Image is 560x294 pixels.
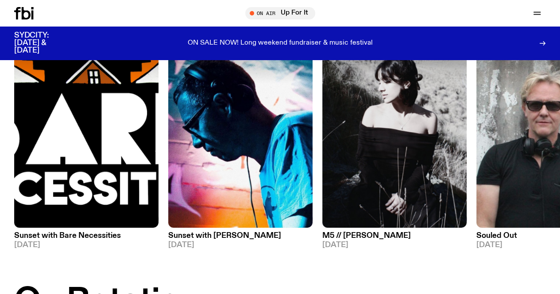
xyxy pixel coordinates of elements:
span: [DATE] [168,241,313,249]
h3: Sunset with [PERSON_NAME] [168,232,313,240]
a: Sunset with [PERSON_NAME][DATE] [168,228,313,249]
span: [DATE] [14,241,158,249]
img: Simon Caldwell stands side on, looking downwards. He has headphones on. Behind him is a brightly ... [168,35,313,228]
a: M5 // [PERSON_NAME][DATE] [322,228,467,249]
h3: SYDCITY: [DATE] & [DATE] [14,32,71,54]
span: [DATE] [322,241,467,249]
button: On AirUp For It [245,7,315,19]
a: Sunset with Bare Necessities[DATE] [14,228,158,249]
h3: Sunset with Bare Necessities [14,232,158,240]
h3: M5 // [PERSON_NAME] [322,232,467,240]
p: ON SALE NOW! Long weekend fundraiser & music festival [188,39,373,47]
img: Bare Necessities [14,35,158,228]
